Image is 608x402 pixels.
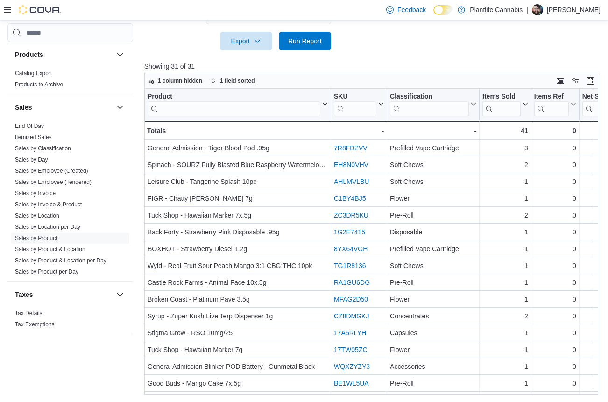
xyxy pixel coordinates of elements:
[15,50,113,59] button: Products
[390,92,469,101] div: Classification
[15,321,55,328] span: Tax Exemptions
[334,92,376,116] div: SKU URL
[482,92,528,116] button: Items Sold
[534,92,576,116] button: Items Ref
[534,142,576,154] div: 0
[433,5,453,15] input: Dark Mode
[15,190,56,197] span: Sales by Invoice
[334,346,368,353] a: 17TW05ZC
[15,123,44,129] a: End Of Day
[585,75,596,86] button: Enter fullscreen
[114,289,126,300] button: Taxes
[482,294,528,305] div: 1
[15,290,113,299] button: Taxes
[15,179,92,185] a: Sales by Employee (Tendered)
[482,226,528,238] div: 1
[15,310,42,317] a: Tax Details
[15,145,71,152] a: Sales by Classification
[534,159,576,170] div: 0
[15,223,80,231] span: Sales by Location per Day
[390,243,476,254] div: Prefilled Vape Cartridge
[534,277,576,288] div: 0
[390,378,476,389] div: Pre-Roll
[148,159,328,170] div: Spinach - SOURZ Fully Blasted Blue Raspberry Watermelon 10pc
[334,212,368,219] a: ZC3DR5KU
[334,92,384,116] button: SKU
[148,193,328,204] div: FIGR - Chatty [PERSON_NAME] 7g
[15,268,78,275] span: Sales by Product per Day
[555,75,566,86] button: Keyboard shortcuts
[534,92,569,101] div: Items Ref
[390,142,476,154] div: Prefilled Vape Cartridge
[114,49,126,60] button: Products
[15,156,48,163] a: Sales by Day
[482,344,528,355] div: 1
[15,201,82,208] a: Sales by Invoice & Product
[334,245,368,253] a: 8YX64VGH
[534,243,576,254] div: 0
[15,122,44,130] span: End Of Day
[482,327,528,339] div: 1
[207,75,259,86] button: 1 field sorted
[148,92,320,101] div: Product
[547,4,601,15] p: [PERSON_NAME]
[482,378,528,389] div: 1
[148,344,328,355] div: Tuck Shop - Hawaiian Marker 7g
[15,246,85,253] a: Sales by Product & Location
[279,32,331,50] button: Run Report
[390,294,476,305] div: Flower
[534,193,576,204] div: 0
[148,226,328,238] div: Back Forty - Strawberry Pink Disposable .95g
[148,378,328,389] div: Good Buds - Mango Cake 7x.5g
[534,210,576,221] div: 0
[334,92,376,101] div: SKU
[334,228,365,236] a: 1G2E7415
[570,75,581,86] button: Display options
[534,327,576,339] div: 0
[482,142,528,154] div: 3
[397,5,426,14] span: Feedback
[15,70,52,77] a: Catalog Export
[334,312,369,320] a: CZ8DMGKJ
[470,4,523,15] p: Plantlife Cannabis
[15,103,113,112] button: Sales
[145,75,206,86] button: 1 column hidden
[534,125,576,136] div: 0
[15,134,52,141] a: Itemized Sales
[482,193,528,204] div: 1
[390,277,476,288] div: Pre-Roll
[482,210,528,221] div: 2
[482,125,528,136] div: 41
[534,361,576,372] div: 0
[15,235,57,241] a: Sales by Product
[390,361,476,372] div: Accessories
[15,268,78,275] a: Sales by Product per Day
[148,294,328,305] div: Broken Coast - Platinum Pave 3.5g
[15,257,106,264] span: Sales by Product & Location per Day
[482,277,528,288] div: 1
[482,159,528,170] div: 2
[15,178,92,186] span: Sales by Employee (Tendered)
[7,308,133,334] div: Taxes
[148,176,328,187] div: Leisure Club - Tangerine Splash 10pc
[482,361,528,372] div: 1
[148,277,328,288] div: Castle Rock Farms - Animal Face 10x.5g
[148,260,328,271] div: Wyld - Real Fruit Sour Peach Mango 3:1 CBG:THC 10pk
[15,81,63,88] a: Products to Archive
[220,32,272,50] button: Export
[148,310,328,322] div: Syrup - Zuper Kush Live Terp Dispenser 1g
[390,193,476,204] div: Flower
[390,260,476,271] div: Soft Chews
[526,4,528,15] p: |
[390,344,476,355] div: Flower
[15,212,59,219] a: Sales by Location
